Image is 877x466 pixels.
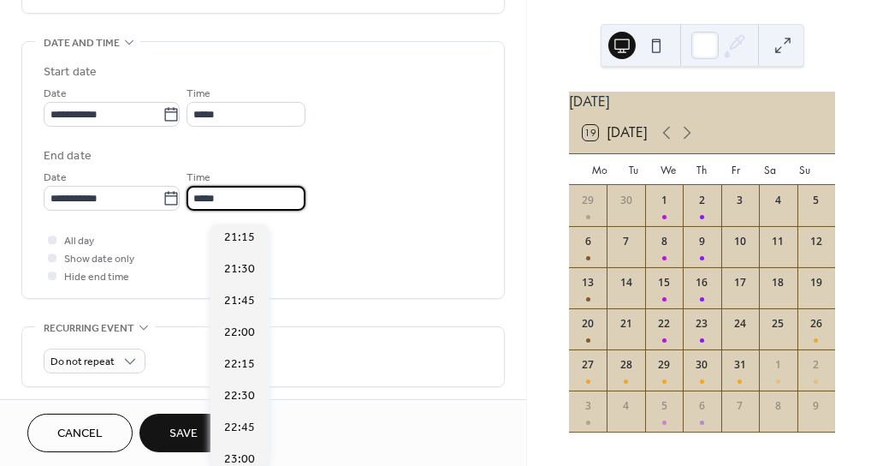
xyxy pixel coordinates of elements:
[44,147,92,165] div: End date
[224,230,255,248] span: 21:15
[44,86,67,104] span: Date
[656,275,672,290] div: 15
[580,398,596,414] div: 3
[732,193,748,208] div: 3
[732,398,748,414] div: 7
[770,275,785,290] div: 18
[719,154,753,185] div: Fr
[224,356,255,374] span: 22:15
[732,234,748,249] div: 10
[169,426,198,444] span: Save
[44,63,97,81] div: Start date
[809,398,824,414] div: 9
[224,293,255,311] span: 21:45
[44,320,134,338] span: Recurring event
[656,234,672,249] div: 8
[656,316,672,332] div: 22
[809,193,824,208] div: 5
[64,233,94,251] span: All day
[619,275,634,290] div: 14
[44,34,120,52] span: Date and time
[732,357,748,373] div: 31
[619,193,634,208] div: 30
[224,388,255,406] span: 22:30
[187,86,210,104] span: Time
[64,269,129,287] span: Hide end time
[224,261,255,279] span: 21:30
[57,426,103,444] span: Cancel
[809,234,824,249] div: 12
[770,398,785,414] div: 8
[64,251,134,269] span: Show date only
[580,357,596,373] div: 27
[224,420,255,438] span: 22:45
[577,121,654,145] button: 19[DATE]
[787,154,821,185] div: Su
[809,275,824,290] div: 19
[580,193,596,208] div: 29
[656,398,672,414] div: 5
[694,357,709,373] div: 30
[619,357,634,373] div: 28
[27,414,133,452] button: Cancel
[50,353,115,373] span: Do not repeat
[224,325,255,343] span: 22:00
[583,154,617,185] div: Mo
[770,193,785,208] div: 4
[580,234,596,249] div: 6
[694,234,709,249] div: 9
[694,275,709,290] div: 16
[809,357,824,373] div: 2
[770,234,785,249] div: 11
[732,275,748,290] div: 17
[580,275,596,290] div: 13
[694,193,709,208] div: 2
[732,316,748,332] div: 24
[187,170,210,188] span: Time
[770,316,785,332] div: 25
[617,154,651,185] div: Tu
[651,154,685,185] div: We
[694,398,709,414] div: 6
[656,193,672,208] div: 1
[809,316,824,332] div: 26
[656,357,672,373] div: 29
[619,234,634,249] div: 7
[619,316,634,332] div: 21
[694,316,709,332] div: 23
[619,398,634,414] div: 4
[44,170,67,188] span: Date
[753,154,787,185] div: Sa
[569,92,835,112] div: [DATE]
[685,154,720,185] div: Th
[139,414,228,452] button: Save
[770,357,785,373] div: 1
[580,316,596,332] div: 20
